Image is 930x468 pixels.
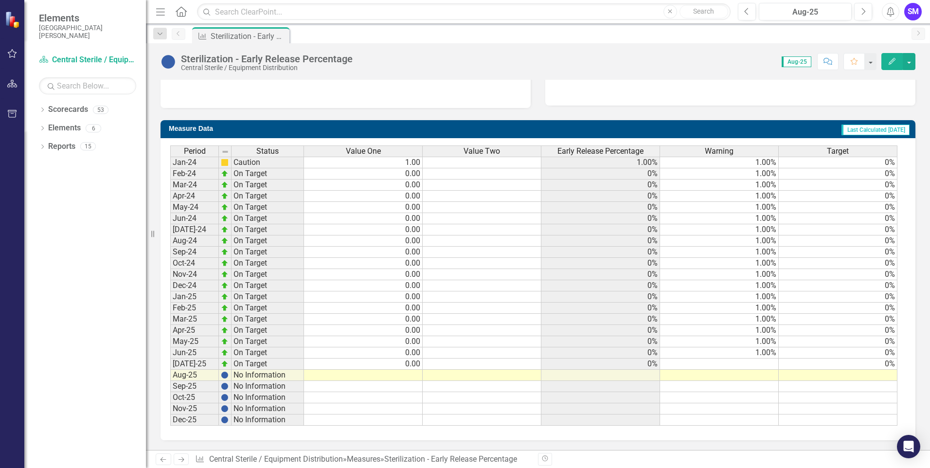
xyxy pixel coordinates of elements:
[541,347,660,359] td: 0%
[170,303,219,314] td: Feb-25
[557,147,644,156] span: Early Release Percentage
[779,303,897,314] td: 0%
[304,347,423,359] td: 0.00
[86,124,101,132] div: 6
[693,7,714,15] span: Search
[93,106,108,114] div: 53
[660,191,779,202] td: 1.00%
[221,215,229,222] img: zOikAAAAAElFTkSuQmCC
[347,454,380,464] a: Measures
[170,202,219,213] td: May-24
[541,224,660,235] td: 0%
[779,213,897,224] td: 0%
[5,11,22,28] img: ClearPoint Strategy
[304,213,423,224] td: 0.00
[232,168,304,180] td: On Target
[660,157,779,168] td: 1.00%
[779,224,897,235] td: 0%
[184,147,206,156] span: Period
[209,454,343,464] a: Central Sterile / Equipment Distribution
[170,191,219,202] td: Apr-24
[232,359,304,370] td: On Target
[304,280,423,291] td: 0.00
[232,280,304,291] td: On Target
[779,180,897,191] td: 0%
[221,259,229,267] img: zOikAAAAAElFTkSuQmCC
[48,123,81,134] a: Elements
[660,325,779,336] td: 1.00%
[170,314,219,325] td: Mar-25
[541,157,660,168] td: 1.00%
[221,416,229,424] img: BgCOk07PiH71IgAAAABJRU5ErkJggg==
[304,235,423,247] td: 0.00
[232,224,304,235] td: On Target
[779,191,897,202] td: 0%
[170,403,219,414] td: Nov-25
[541,191,660,202] td: 0%
[680,5,728,18] button: Search
[170,224,219,235] td: [DATE]-24
[221,338,229,345] img: zOikAAAAAElFTkSuQmCC
[232,336,304,347] td: On Target
[304,325,423,336] td: 0.00
[304,168,423,180] td: 0.00
[304,157,423,168] td: 1.00
[541,314,660,325] td: 0%
[384,454,517,464] div: Sterilization - Early Release Percentage
[779,235,897,247] td: 0%
[211,30,287,42] div: Sterilization - Early Release Percentage
[541,336,660,347] td: 0%
[232,258,304,269] td: On Target
[660,269,779,280] td: 1.00%
[170,370,219,381] td: Aug-25
[170,157,219,168] td: Jan-24
[660,202,779,213] td: 1.00%
[195,454,531,465] div: » »
[304,247,423,258] td: 0.00
[221,360,229,368] img: zOikAAAAAElFTkSuQmCC
[541,291,660,303] td: 0%
[181,54,353,64] div: Sterilization - Early Release Percentage
[232,414,304,426] td: No Information
[779,202,897,213] td: 0%
[170,269,219,280] td: Nov-24
[660,336,779,347] td: 1.00%
[170,168,219,180] td: Feb-24
[39,77,136,94] input: Search Below...
[304,291,423,303] td: 0.00
[304,269,423,280] td: 0.00
[660,291,779,303] td: 1.00%
[170,180,219,191] td: Mar-24
[304,336,423,347] td: 0.00
[705,147,733,156] span: Warning
[221,293,229,301] img: zOikAAAAAElFTkSuQmCC
[170,414,219,426] td: Dec-25
[181,64,353,72] div: Central Sterile / Equipment Distribution
[304,180,423,191] td: 0.00
[39,24,136,40] small: [GEOGRAPHIC_DATA][PERSON_NAME]
[779,258,897,269] td: 0%
[660,347,779,359] td: 1.00%
[346,147,381,156] span: Value One
[541,213,660,224] td: 0%
[221,394,229,401] img: BgCOk07PiH71IgAAAABJRU5ErkJggg==
[904,3,922,20] div: SM
[304,303,423,314] td: 0.00
[232,269,304,280] td: On Target
[304,191,423,202] td: 0.00
[48,104,88,115] a: Scorecards
[232,347,304,359] td: On Target
[779,280,897,291] td: 0%
[232,403,304,414] td: No Information
[161,54,176,70] img: No Information
[660,168,779,180] td: 1.00%
[304,202,423,213] td: 0.00
[39,54,136,66] a: Central Sterile / Equipment Distribution
[170,359,219,370] td: [DATE]-25
[541,258,660,269] td: 0%
[221,371,229,379] img: BgCOk07PiH71IgAAAABJRU5ErkJggg==
[660,258,779,269] td: 1.00%
[221,326,229,334] img: zOikAAAAAElFTkSuQmCC
[221,270,229,278] img: zOikAAAAAElFTkSuQmCC
[541,269,660,280] td: 0%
